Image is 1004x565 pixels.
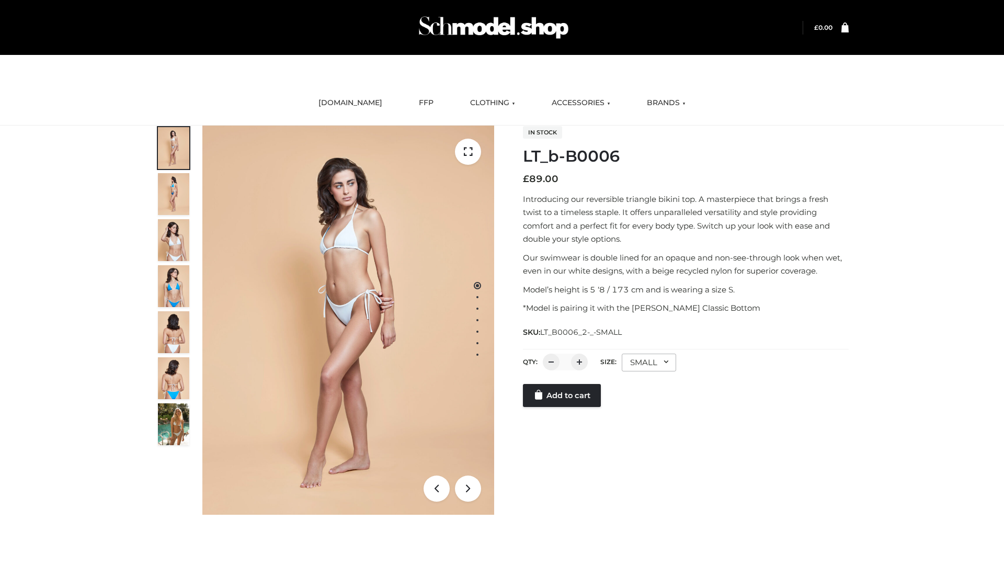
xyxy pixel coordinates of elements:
a: [DOMAIN_NAME] [311,92,390,115]
span: In stock [523,126,562,139]
p: Our swimwear is double lined for an opaque and non-see-through look when wet, even in our white d... [523,251,849,278]
span: £ [523,173,529,185]
span: LT_B0006_2-_-SMALL [540,327,622,337]
bdi: 89.00 [523,173,558,185]
img: ArielClassicBikiniTop_CloudNine_AzureSky_OW114ECO_8-scaled.jpg [158,357,189,399]
img: ArielClassicBikiniTop_CloudNine_AzureSky_OW114ECO_2-scaled.jpg [158,173,189,215]
a: ACCESSORIES [544,92,618,115]
a: CLOTHING [462,92,523,115]
a: £0.00 [814,24,832,31]
span: SKU: [523,326,623,338]
img: Schmodel Admin 964 [415,7,572,48]
img: ArielClassicBikiniTop_CloudNine_AzureSky_OW114ECO_4-scaled.jpg [158,265,189,307]
h1: LT_b-B0006 [523,147,849,166]
img: ArielClassicBikiniTop_CloudNine_AzureSky_OW114ECO_7-scaled.jpg [158,311,189,353]
p: *Model is pairing it with the [PERSON_NAME] Classic Bottom [523,301,849,315]
p: Model’s height is 5 ‘8 / 173 cm and is wearing a size S. [523,283,849,297]
img: Arieltop_CloudNine_AzureSky2.jpg [158,403,189,445]
div: SMALL [622,354,676,371]
p: Introducing our reversible triangle bikini top. A masterpiece that brings a fresh twist to a time... [523,193,849,246]
bdi: 0.00 [814,24,832,31]
img: ArielClassicBikiniTop_CloudNine_AzureSky_OW114ECO_1 [202,126,494,515]
a: BRANDS [639,92,693,115]
img: ArielClassicBikiniTop_CloudNine_AzureSky_OW114ECO_1-scaled.jpg [158,127,189,169]
a: Add to cart [523,384,601,407]
img: ArielClassicBikiniTop_CloudNine_AzureSky_OW114ECO_3-scaled.jpg [158,219,189,261]
span: £ [814,24,818,31]
a: FFP [411,92,441,115]
label: Size: [600,358,617,366]
label: QTY: [523,358,538,366]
